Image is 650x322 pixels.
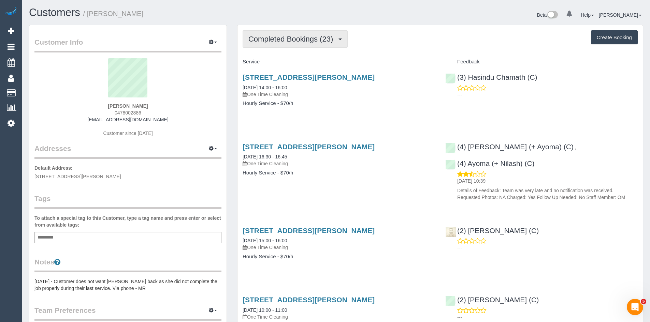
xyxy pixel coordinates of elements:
p: --- [457,244,638,251]
legend: Notes [34,257,221,272]
legend: Customer Info [34,37,221,52]
p: One Time Cleaning [243,313,435,320]
label: Default Address: [34,165,73,171]
p: --- [457,91,638,98]
a: [DATE] 16:30 - 16:45 [243,154,287,159]
a: [PERSON_NAME] [599,12,641,18]
a: (4) [PERSON_NAME] (+ Ayoma) (C) [445,143,574,151]
small: / [PERSON_NAME] [83,10,144,17]
a: (3) Hasindu Chamath (C) [445,73,537,81]
p: [DATE] 10:39 [457,178,638,184]
a: [DATE] 10:00 - 11:00 [243,307,287,313]
pre: [DATE] - Customer does not want [PERSON_NAME] back as she did not complete the job properly durin... [34,278,221,292]
strong: [PERSON_NAME] [108,103,148,109]
p: --- [457,314,638,321]
a: Help [581,12,594,18]
legend: Tags [34,194,221,209]
img: Automaid Logo [4,7,18,16]
a: [DATE] 14:00 - 16:00 [243,85,287,90]
button: Completed Bookings (23) [243,30,348,48]
a: Customers [29,6,80,18]
a: [STREET_ADDRESS][PERSON_NAME] [243,296,375,304]
span: Completed Bookings (23) [248,35,336,43]
a: (2) [PERSON_NAME] (C) [445,296,539,304]
a: Beta [537,12,558,18]
h4: Hourly Service - $70/h [243,170,435,176]
button: Create Booking [591,30,638,45]
h4: Hourly Service - $70/h [243,254,435,260]
span: , [575,145,576,150]
span: [STREET_ADDRESS][PERSON_NAME] [34,174,121,179]
h4: Service [243,59,435,65]
a: (2) [PERSON_NAME] (C) [445,227,539,234]
label: To attach a special tag to this Customer, type a tag name and press enter or select from availabl... [34,215,221,228]
p: One Time Cleaning [243,91,435,98]
a: [STREET_ADDRESS][PERSON_NAME] [243,227,375,234]
a: [EMAIL_ADDRESS][DOMAIN_NAME] [87,117,168,122]
p: One Time Cleaning [243,244,435,251]
img: (2) Uzair Saleem (C) [446,227,456,237]
h4: Hourly Service - $70/h [243,101,435,106]
span: 0478002886 [115,110,141,116]
span: 5 [641,299,646,304]
a: (4) Ayoma (+ Nilash) (C) [445,159,535,167]
p: Details of Feedback: Team was very late and no notification was received. Requested Photos: NA Ch... [457,187,638,201]
p: One Time Cleaning [243,160,435,167]
img: New interface [547,11,558,20]
iframe: Intercom live chat [627,299,643,315]
a: [DATE] 15:00 - 16:00 [243,238,287,243]
a: [STREET_ADDRESS][PERSON_NAME] [243,73,375,81]
h4: Feedback [445,59,638,65]
a: [STREET_ADDRESS][PERSON_NAME] [243,143,375,151]
span: Customer since [DATE] [103,131,153,136]
legend: Team Preferences [34,305,221,321]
